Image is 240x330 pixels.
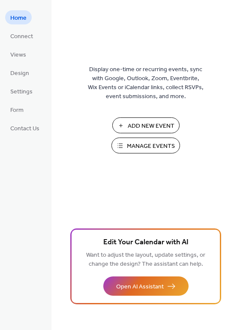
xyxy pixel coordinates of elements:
span: Connect [10,32,33,41]
a: Contact Us [5,121,45,135]
span: Design [10,69,29,78]
span: Edit Your Calendar with AI [103,237,189,249]
span: Settings [10,87,33,96]
span: Manage Events [127,142,175,151]
span: Home [10,14,27,23]
a: Form [5,102,29,117]
a: Settings [5,84,38,98]
span: Form [10,106,24,115]
span: Display one-time or recurring events, sync with Google, Outlook, Zoom, Eventbrite, Wix Events or ... [88,65,204,101]
a: Connect [5,29,38,43]
span: Views [10,51,26,60]
a: Design [5,66,34,80]
a: Home [5,10,32,24]
button: Open AI Assistant [103,276,189,296]
span: Contact Us [10,124,39,133]
button: Manage Events [111,138,180,153]
button: Add New Event [112,117,180,133]
span: Open AI Assistant [116,282,164,291]
span: Want to adjust the layout, update settings, or change the design? The assistant can help. [86,249,205,270]
span: Add New Event [128,122,174,131]
a: Views [5,47,31,61]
